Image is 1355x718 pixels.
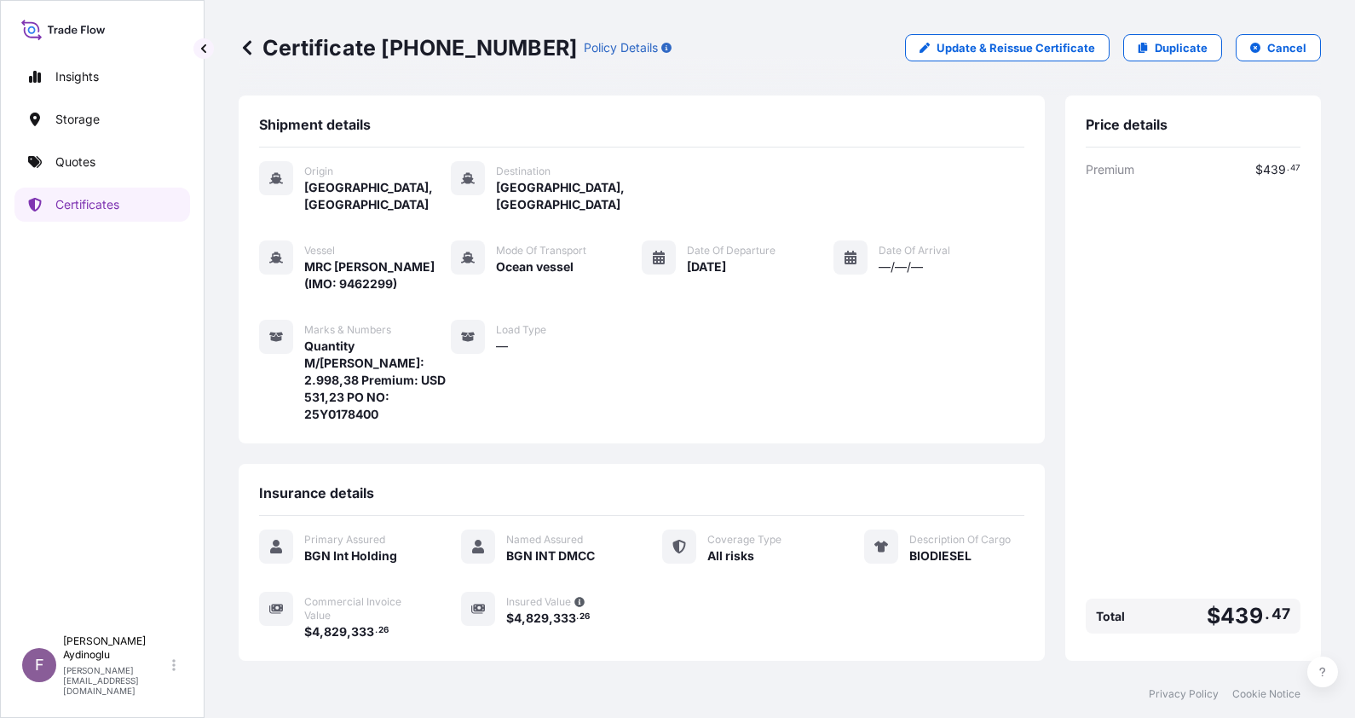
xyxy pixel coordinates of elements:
[1290,165,1300,171] span: 47
[514,612,522,624] span: 4
[304,547,397,565] span: BGN Int Holding
[909,547,972,565] span: BIODIESEL
[304,179,451,213] span: [GEOGRAPHIC_DATA], [GEOGRAPHIC_DATA]
[259,116,371,133] span: Shipment details
[522,612,526,624] span: ,
[312,626,320,638] span: 4
[937,39,1095,56] p: Update & Reissue Certificate
[506,612,514,624] span: $
[707,547,754,565] span: All risks
[1271,609,1290,619] span: 47
[1265,609,1270,619] span: .
[259,484,374,501] span: Insurance details
[304,533,385,547] span: Primary Assured
[506,595,571,609] span: Insured Value
[304,165,333,178] span: Origin
[1086,116,1168,133] span: Price details
[351,626,374,638] span: 333
[1207,605,1220,627] span: $
[55,153,95,171] p: Quotes
[304,338,451,423] span: Quantity M/[PERSON_NAME]: 2.998,38 Premium: USD 531,23 PO NO: 25Y0178400
[63,634,169,662] p: [PERSON_NAME] Aydinoglu
[526,612,549,624] span: 829
[496,258,574,275] span: Ocean vessel
[506,547,595,565] span: BGN INT DMCC
[1149,687,1219,701] a: Privacy Policy
[909,533,1011,547] span: Description Of Cargo
[347,626,351,638] span: ,
[1255,164,1263,176] span: $
[375,628,378,634] span: .
[687,258,726,275] span: [DATE]
[707,533,781,547] span: Coverage Type
[496,338,508,355] span: —
[55,196,119,213] p: Certificates
[553,612,576,624] span: 333
[378,628,389,634] span: 26
[1086,161,1134,178] span: Premium
[35,657,44,674] span: F
[304,258,451,292] span: MRC [PERSON_NAME] (IMO: 9462299)
[320,626,324,638] span: ,
[304,244,335,258] span: Vessel
[506,533,583,547] span: Named Assured
[1287,165,1289,171] span: .
[239,34,577,61] p: Certificate [PHONE_NUMBER]
[1236,34,1321,61] button: Cancel
[14,145,190,179] a: Quotes
[55,68,99,85] p: Insights
[687,244,776,258] span: Date of Departure
[496,323,546,337] span: Load Type
[14,188,190,222] a: Certificates
[304,323,391,337] span: Marks & Numbers
[1263,164,1286,176] span: 439
[496,165,551,178] span: Destination
[496,244,586,258] span: Mode of Transport
[324,626,347,638] span: 829
[1155,39,1208,56] p: Duplicate
[549,612,553,624] span: ,
[14,102,190,136] a: Storage
[55,111,100,128] p: Storage
[304,626,312,638] span: $
[584,39,658,56] p: Policy Details
[14,60,190,94] a: Insights
[576,614,579,620] span: .
[879,258,923,275] span: —/—/—
[905,34,1110,61] a: Update & Reissue Certificate
[63,665,169,696] p: [PERSON_NAME][EMAIL_ADDRESS][DOMAIN_NAME]
[1123,34,1222,61] a: Duplicate
[879,244,950,258] span: Date of Arrival
[1267,39,1306,56] p: Cancel
[1096,608,1125,625] span: Total
[579,614,590,620] span: 26
[496,179,643,213] span: [GEOGRAPHIC_DATA], [GEOGRAPHIC_DATA]
[304,595,420,622] span: Commercial Invoice Value
[1220,605,1263,627] span: 439
[1232,687,1300,701] a: Cookie Notice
